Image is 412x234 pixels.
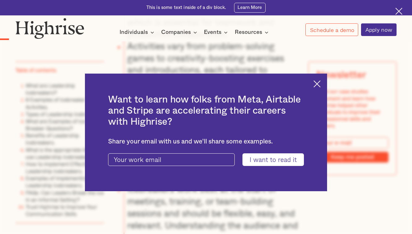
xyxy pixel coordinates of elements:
img: Cross icon [395,8,402,15]
div: Companies [161,29,191,36]
div: Companies [161,29,199,36]
div: Individuals [120,29,148,36]
form: current-ascender-blog-article-modal-form [108,153,304,166]
div: Events [204,29,221,36]
a: Learn More [234,3,266,13]
input: Your work email [108,153,234,166]
div: This is some text inside of a div block. [146,5,226,11]
img: Cross icon [313,80,321,87]
div: Resources [235,29,262,36]
div: Share your email with us and we'll share some examples. [108,138,304,146]
a: Apply now [361,23,397,36]
input: I want to read it [242,153,304,166]
div: Individuals [120,29,156,36]
h2: Want to learn how folks from Meta, Airtable and Stripe are accelerating their careers with Highrise? [108,94,304,128]
a: Schedule a demo [305,23,358,36]
img: Highrise logo [15,18,84,38]
div: Resources [235,29,270,36]
div: Events [204,29,229,36]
